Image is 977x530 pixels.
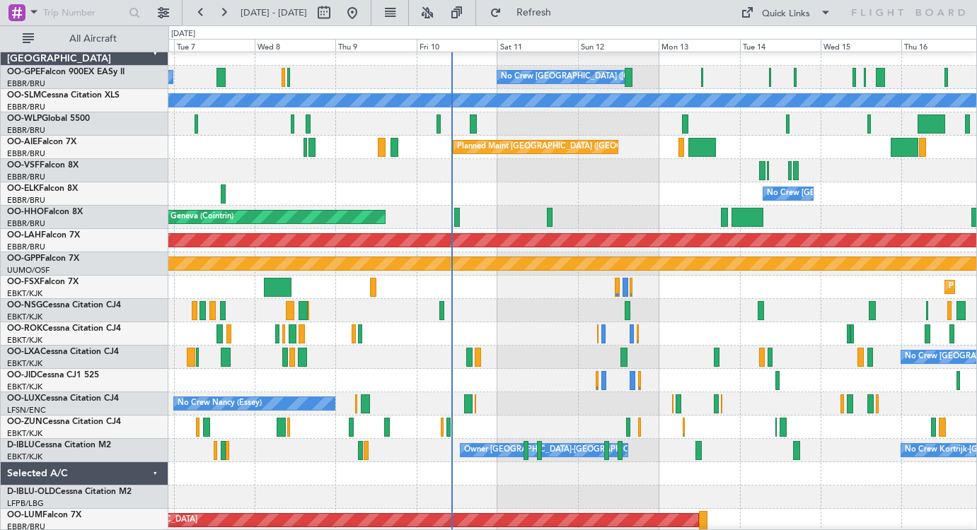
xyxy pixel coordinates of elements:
span: OO-GPP [7,254,40,263]
div: Sat 11 [497,39,578,52]
a: OO-FSXFalcon 7X [7,278,79,286]
a: EBBR/BRU [7,195,45,206]
a: OO-LUXCessna Citation CJ4 [7,394,119,403]
div: [DATE] [171,28,195,40]
a: EBBR/BRU [7,125,45,136]
a: OO-ELKFalcon 8X [7,184,78,193]
div: Wed 15 [821,39,901,52]
span: OO-LUX [7,394,40,403]
div: Planned Maint [GEOGRAPHIC_DATA] ([GEOGRAPHIC_DATA]) [457,136,680,158]
a: EBKT/KJK [7,335,42,346]
div: No Crew Nancy (Essey) [178,393,262,414]
span: OO-FSX [7,278,40,286]
a: OO-VSFFalcon 8X [7,161,79,170]
div: Thu 9 [335,39,416,52]
div: Owner [GEOGRAPHIC_DATA]-[GEOGRAPHIC_DATA] [464,440,655,461]
a: EBKT/KJK [7,382,42,392]
span: OO-HHO [7,208,44,216]
a: OO-LUMFalcon 7X [7,511,81,519]
a: EBBR/BRU [7,172,45,182]
a: EBKT/KJK [7,288,42,299]
div: Tue 7 [174,39,255,52]
div: Mon 13 [659,39,739,52]
a: EBBR/BRU [7,148,45,159]
a: OO-NSGCessna Citation CJ4 [7,301,121,310]
a: EBKT/KJK [7,358,42,369]
a: OO-ROKCessna Citation CJ4 [7,324,121,333]
a: OO-AIEFalcon 7X [7,138,76,146]
a: EBBR/BRU [7,102,45,112]
span: OO-GPE [7,68,40,76]
a: LFSN/ENC [7,405,46,416]
div: Fri 10 [417,39,497,52]
span: OO-SLM [7,91,41,100]
a: OO-SLMCessna Citation XLS [7,91,120,100]
span: [DATE] - [DATE] [241,6,307,19]
a: EBKT/KJK [7,312,42,322]
span: OO-NSG [7,301,42,310]
input: Trip Number [43,2,125,23]
a: OO-GPEFalcon 900EX EASy II [7,68,125,76]
div: Sun 12 [578,39,659,52]
span: OO-JID [7,371,37,379]
div: Tue 14 [740,39,821,52]
button: Refresh [483,1,568,24]
span: OO-AIE [7,138,37,146]
a: OO-ZUNCessna Citation CJ4 [7,418,121,426]
span: OO-ROK [7,324,42,333]
span: OO-ELK [7,184,39,193]
div: Planned Maint Geneva (Cointrin) [117,206,233,228]
a: OO-LXACessna Citation CJ4 [7,348,119,356]
a: EBBR/BRU [7,218,45,229]
a: EBBR/BRU [7,242,45,252]
span: D-IBLU-OLD [7,488,55,496]
a: OO-WLPGlobal 5500 [7,114,90,123]
a: LFPB/LBG [7,498,44,509]
span: OO-ZUN [7,418,42,426]
button: Quick Links [734,1,838,24]
span: Refresh [504,8,564,18]
a: OO-HHOFalcon 8X [7,208,83,216]
div: No Crew [GEOGRAPHIC_DATA] ([GEOGRAPHIC_DATA] National) [501,66,738,88]
a: OO-JIDCessna CJ1 525 [7,371,99,379]
span: OO-VSF [7,161,40,170]
a: EBBR/BRU [7,78,45,89]
a: OO-LAHFalcon 7X [7,231,80,240]
div: Quick Links [762,7,810,21]
a: D-IBLU-OLDCessna Citation M2 [7,488,132,496]
span: All Aircraft [37,34,149,44]
span: OO-LUM [7,511,42,519]
a: OO-GPPFalcon 7X [7,254,79,263]
button: All Aircraft [16,28,154,50]
a: EBKT/KJK [7,428,42,439]
a: EBKT/KJK [7,452,42,462]
a: UUMO/OSF [7,265,50,276]
span: OO-WLP [7,114,42,123]
span: OO-LAH [7,231,41,240]
a: D-IBLUCessna Citation M2 [7,441,111,449]
div: Wed 8 [255,39,335,52]
span: D-IBLU [7,441,35,449]
span: OO-LXA [7,348,40,356]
